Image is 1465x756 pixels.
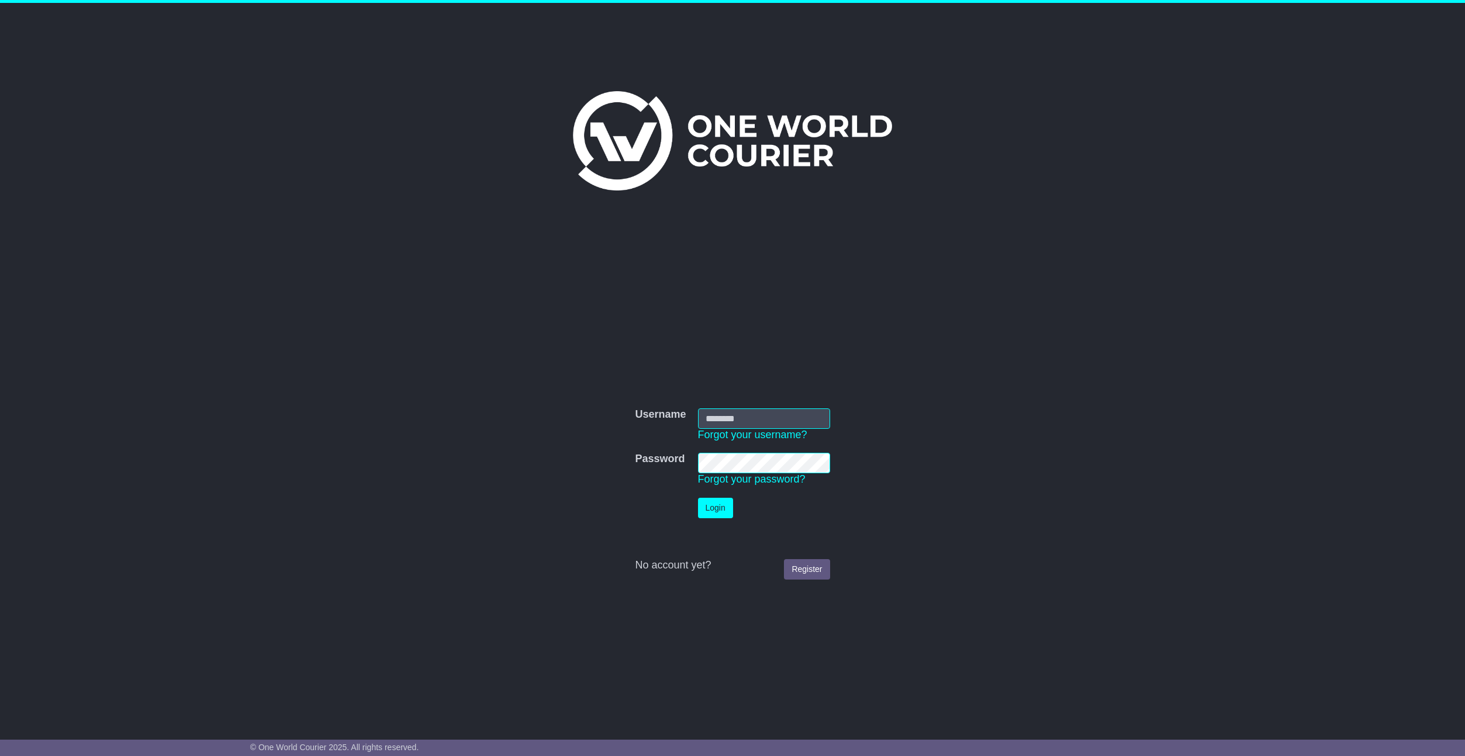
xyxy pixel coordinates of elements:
[698,429,807,441] a: Forgot your username?
[698,498,733,518] button: Login
[573,91,892,190] img: One World
[635,408,686,421] label: Username
[698,473,806,485] a: Forgot your password?
[635,453,685,466] label: Password
[250,743,419,752] span: © One World Courier 2025. All rights reserved.
[635,559,830,572] div: No account yet?
[784,559,830,580] a: Register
